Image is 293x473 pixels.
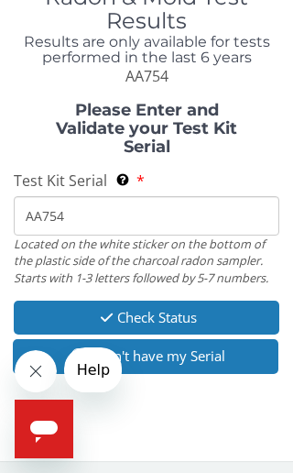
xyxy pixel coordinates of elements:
[14,301,279,335] button: Check Status
[64,347,122,392] iframe: Message from company
[15,400,73,458] iframe: Button to launch messaging window
[14,34,279,66] h4: Results are only available for tests performed in the last 6 years
[125,66,168,86] span: AA754
[56,100,237,157] strong: Please Enter and Validate your Test Kit Serial
[14,236,279,286] div: Located on the white sticker on the bottom of the plastic side of the charcoal radon sampler. Sta...
[13,339,278,373] button: I don't have my Serial
[14,170,107,191] span: Test Kit Serial
[15,350,57,392] iframe: Close message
